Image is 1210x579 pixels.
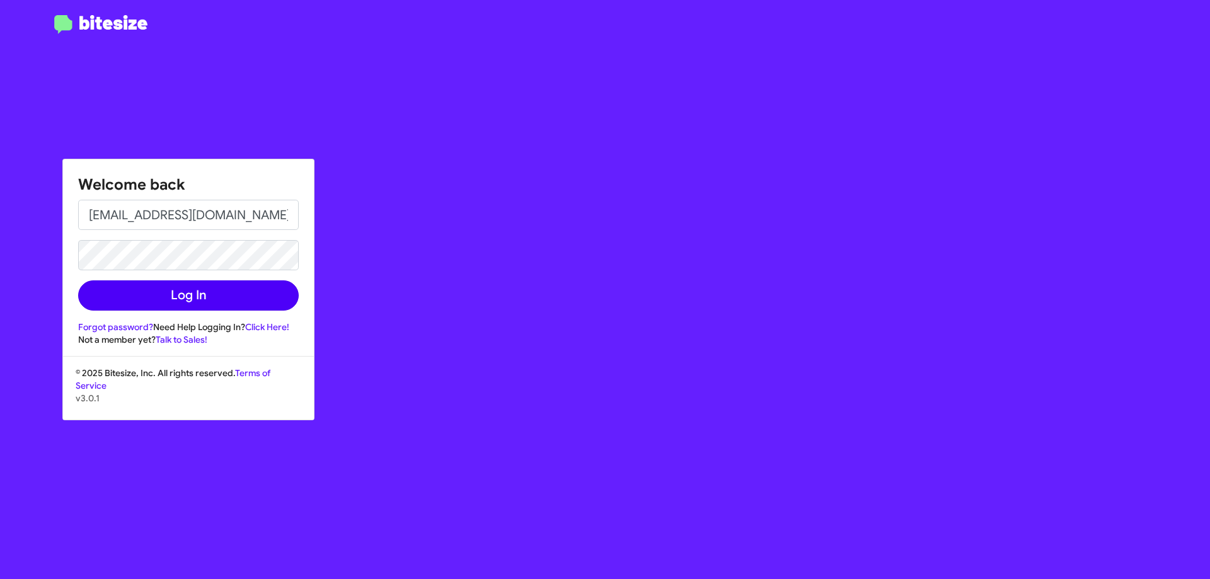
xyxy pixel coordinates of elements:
a: Forgot password? [78,321,153,333]
input: Email address [78,200,299,230]
div: © 2025 Bitesize, Inc. All rights reserved. [63,367,314,420]
a: Click Here! [245,321,289,333]
p: v3.0.1 [76,392,301,404]
div: Not a member yet? [78,333,299,346]
a: Talk to Sales! [156,334,207,345]
div: Need Help Logging In? [78,321,299,333]
h1: Welcome back [78,175,299,195]
button: Log In [78,280,299,311]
